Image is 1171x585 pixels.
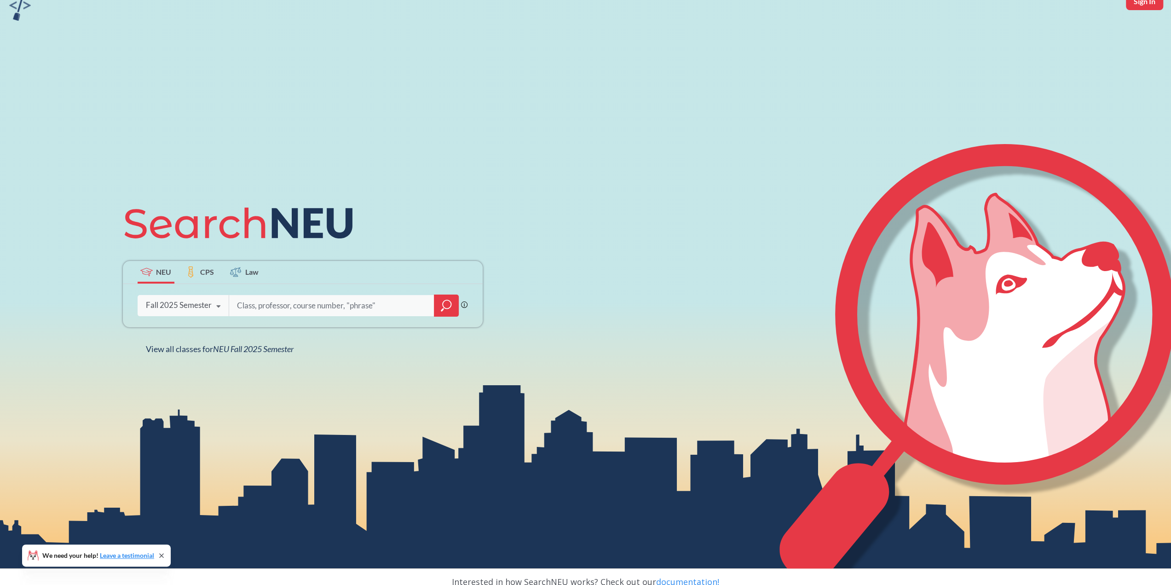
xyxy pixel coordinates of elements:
span: NEU Fall 2025 Semester [213,344,294,354]
svg: magnifying glass [441,299,452,312]
input: Class, professor, course number, "phrase" [236,296,427,315]
a: Leave a testimonial [100,551,154,559]
span: View all classes for [146,344,294,354]
span: We need your help! [42,552,154,559]
span: CPS [200,266,214,277]
span: NEU [156,266,171,277]
span: Law [245,266,259,277]
div: Fall 2025 Semester [146,300,212,310]
div: magnifying glass [434,295,459,317]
